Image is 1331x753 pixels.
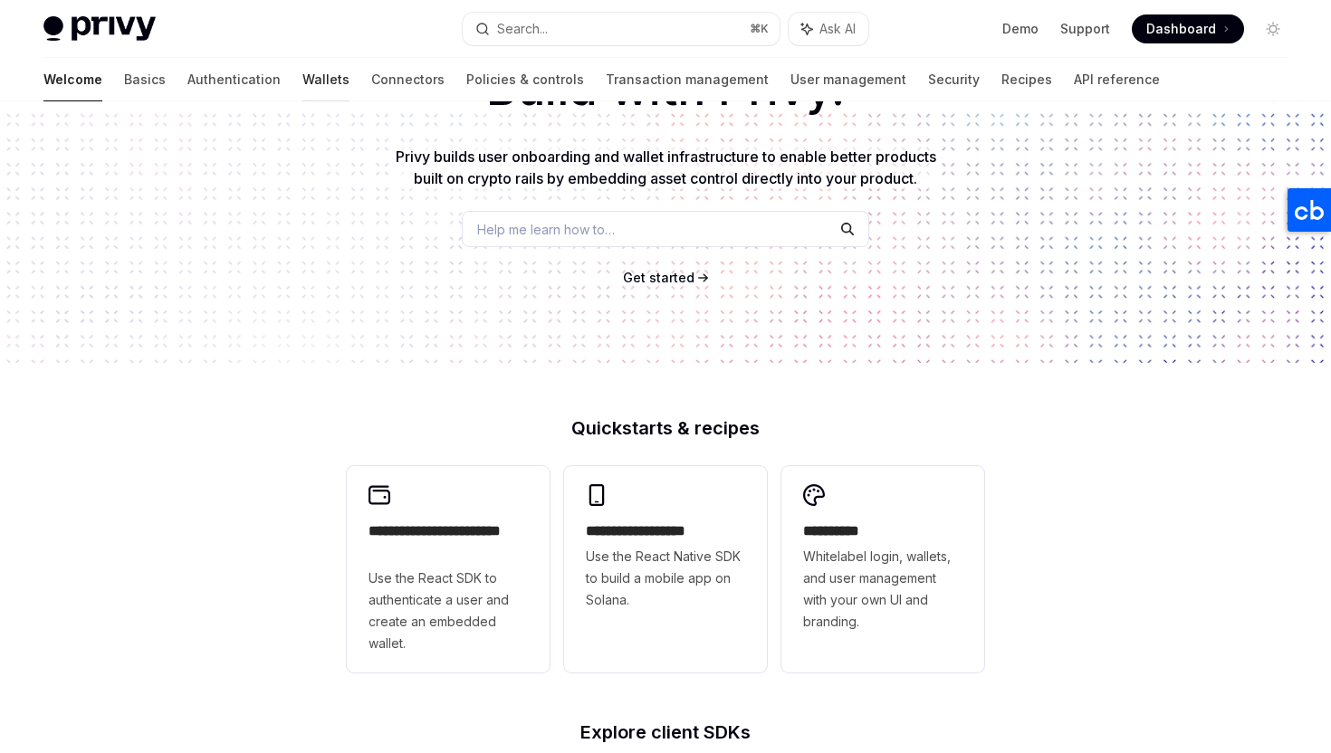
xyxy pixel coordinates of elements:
[1132,14,1244,43] a: Dashboard
[463,13,779,45] button: Search...⌘K
[781,466,984,672] a: **** *****Whitelabel login, wallets, and user management with your own UI and branding.
[396,148,936,187] span: Privy builds user onboarding and wallet infrastructure to enable better products built on crypto ...
[347,723,984,741] h2: Explore client SDKs
[790,58,906,101] a: User management
[187,58,281,101] a: Authentication
[564,466,767,672] a: **** **** **** ***Use the React Native SDK to build a mobile app on Solana.
[124,58,166,101] a: Basics
[369,567,528,654] span: Use the React SDK to authenticate a user and create an embedded wallet.
[750,22,769,36] span: ⌘ K
[803,546,962,633] span: Whitelabel login, wallets, and user management with your own UI and branding.
[928,58,980,101] a: Security
[347,419,984,437] h2: Quickstarts & recipes
[371,58,445,101] a: Connectors
[1001,58,1052,101] a: Recipes
[623,269,694,287] a: Get started
[606,58,769,101] a: Transaction management
[1146,20,1216,38] span: Dashboard
[789,13,868,45] button: Ask AI
[586,546,745,611] span: Use the React Native SDK to build a mobile app on Solana.
[43,16,156,42] img: light logo
[466,58,584,101] a: Policies & controls
[1002,20,1039,38] a: Demo
[43,58,102,101] a: Welcome
[1074,58,1160,101] a: API reference
[302,58,350,101] a: Wallets
[1060,20,1110,38] a: Support
[1259,14,1288,43] button: Toggle dark mode
[477,220,615,239] span: Help me learn how to…
[497,18,548,40] div: Search...
[819,20,856,38] span: Ask AI
[623,270,694,285] span: Get started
